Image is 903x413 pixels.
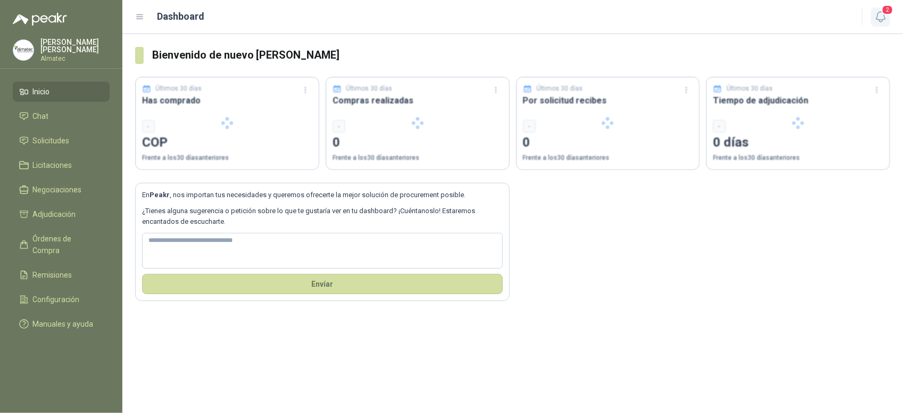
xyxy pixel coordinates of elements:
span: Licitaciones [33,159,72,171]
img: Logo peakr [13,13,67,26]
span: Solicitudes [33,135,70,147]
a: Chat [13,106,110,126]
span: Negociaciones [33,184,82,196]
span: Configuración [33,294,80,305]
span: Órdenes de Compra [33,233,100,256]
p: En , nos importan tus necesidades y queremos ofrecerte la mejor solución de procurement posible. [142,190,503,200]
b: Peakr [150,191,170,199]
a: Negociaciones [13,180,110,200]
span: Remisiones [33,269,72,281]
p: Almatec [40,55,110,62]
span: Chat [33,110,49,122]
a: Adjudicación [13,204,110,224]
a: Inicio [13,82,110,102]
button: 2 [871,7,890,27]
button: Envíar [142,274,503,294]
p: [PERSON_NAME] [PERSON_NAME] [40,38,110,53]
a: Manuales y ayuda [13,314,110,334]
span: Manuales y ayuda [33,318,94,330]
a: Licitaciones [13,155,110,175]
a: Configuración [13,289,110,310]
span: Inicio [33,86,50,98]
a: Solicitudes [13,131,110,151]
h3: Bienvenido de nuevo [PERSON_NAME] [152,47,890,63]
p: ¿Tienes alguna sugerencia o petición sobre lo que te gustaría ver en tu dashboard? ¡Cuéntanoslo! ... [142,206,503,228]
a: Órdenes de Compra [13,229,110,261]
img: Company Logo [13,40,34,60]
h1: Dashboard [158,9,205,24]
span: 2 [882,5,893,15]
span: Adjudicación [33,208,76,220]
a: Remisiones [13,265,110,285]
